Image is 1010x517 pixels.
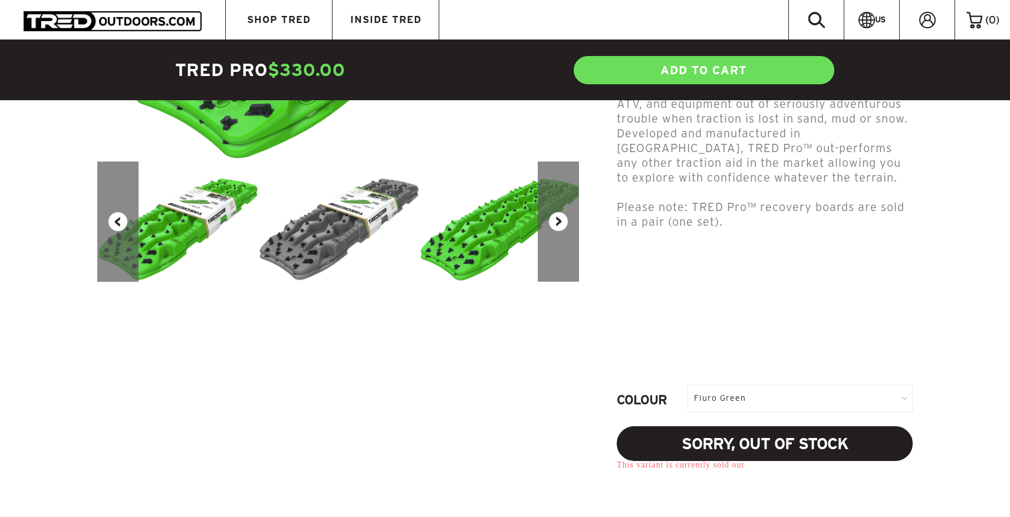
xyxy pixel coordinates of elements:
a: Sorry, out of stock [617,426,913,461]
span: INSIDE TRED [350,15,422,25]
button: Previous [97,162,139,282]
button: Next [538,162,579,282]
p: This variant is currently sold out [617,459,913,480]
img: cart-icon [966,12,982,28]
span: ( ) [985,15,999,25]
span: TRED Pro™ is the next generation of the world's most advanced all-in-one off-road vehicle recover... [617,53,912,184]
span: 0 [989,14,996,25]
div: Fluro Green [687,385,913,411]
span: Please note: TRED Pro™ recovery boards are sold in a pair (one set). [617,200,904,228]
img: TRED_Pro_ISO-Grey_300x.png [258,162,419,281]
label: Colour [617,393,687,411]
span: $330.00 [268,60,346,80]
h4: TRED Pro [175,58,505,82]
img: TRED_Pro_ISO-Green_300x.png [97,162,258,281]
a: ADD TO CART [573,55,835,85]
span: SHOP TRED [247,15,311,25]
img: TRED Outdoors America [24,11,202,31]
img: TRED_Pro_ISO_GREEN_x2_40eeb962-f01a-4fbf-a891-2107ed5b4955_300x.png [419,162,580,282]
